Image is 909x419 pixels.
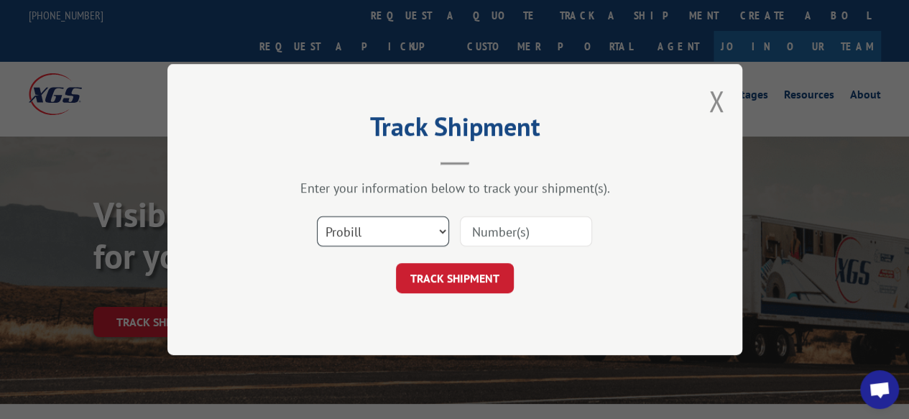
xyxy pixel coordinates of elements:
div: Enter your information below to track your shipment(s). [239,180,670,196]
button: TRACK SHIPMENT [396,263,514,293]
div: Open chat [860,370,899,409]
h2: Track Shipment [239,116,670,144]
button: Close modal [709,82,724,120]
input: Number(s) [460,216,592,247]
